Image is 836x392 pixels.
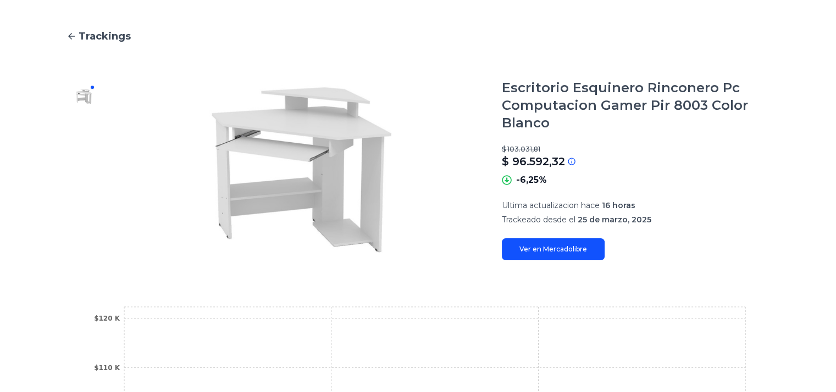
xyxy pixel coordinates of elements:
[75,88,93,105] img: Escritorio Esquinero Rinconero Pc Computacion Gamer Pir 8003 Color Blanco
[502,154,565,169] p: $ 96.592,32
[502,215,575,225] span: Trackeado desde el
[124,79,480,260] img: Escritorio Esquinero Rinconero Pc Computacion Gamer Pir 8003 Color Blanco
[94,315,120,322] tspan: $120 K
[578,215,651,225] span: 25 de marzo, 2025
[502,238,605,260] a: Ver en Mercadolibre
[502,79,770,132] h1: Escritorio Esquinero Rinconero Pc Computacion Gamer Pir 8003 Color Blanco
[502,200,600,210] span: Ultima actualizacion hace
[67,29,770,44] a: Trackings
[79,29,131,44] span: Trackings
[602,200,635,210] span: 16 horas
[94,363,120,371] tspan: $110 K
[502,145,770,154] p: $ 103.031,81
[516,173,547,187] p: -6,25%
